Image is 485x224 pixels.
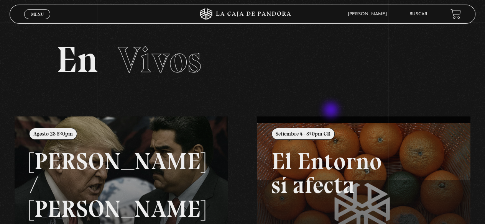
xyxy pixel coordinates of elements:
[56,42,429,78] h2: En
[31,12,44,16] span: Menu
[344,12,395,16] span: [PERSON_NAME]
[409,12,427,16] a: Buscar
[28,18,46,23] span: Cerrar
[118,38,201,82] span: Vivos
[450,9,461,19] a: View your shopping cart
